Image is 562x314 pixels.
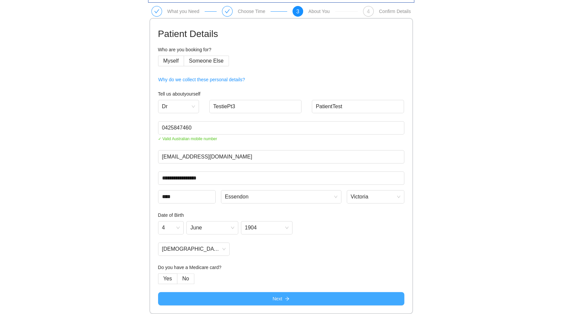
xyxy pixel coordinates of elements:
div: Confirm Details [379,9,411,14]
span: Next [273,295,282,302]
span: Male [162,244,226,254]
span: arrow-right [285,296,289,302]
span: 4 [162,223,180,233]
h4: Do you have a Medicare card? [158,264,404,271]
input: Last Name [312,100,404,113]
h4: Who are you booking for? [158,46,404,53]
span: 1904 [245,223,289,233]
h1: Patient Details [158,27,404,41]
div: Choose Time [238,9,265,14]
h4: Date of Birth [158,211,404,219]
input: First Name [209,100,302,113]
span: Someone Else [189,58,224,64]
h4: Tell us about yourself [158,90,404,98]
span: 3 [296,9,299,14]
span: Myself [163,58,179,64]
span: Essendon [225,192,337,202]
div: What you Need [167,9,200,14]
span: June [190,223,234,233]
button: Why do we collect these personal details? [158,74,246,85]
span: Dr [162,102,195,112]
span: 4 [367,9,370,14]
span: check [225,9,230,14]
button: Nextarrow-right [158,292,404,305]
span: Victoria [351,192,400,202]
span: Yes [163,276,172,281]
input: Email [158,150,404,163]
span: check [154,9,159,14]
span: ✓ Valid Australian mobile number [158,136,404,142]
span: No [182,276,189,281]
input: Phone Number [158,121,404,135]
span: Why do we collect these personal details? [158,76,245,83]
div: About You [308,9,330,14]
